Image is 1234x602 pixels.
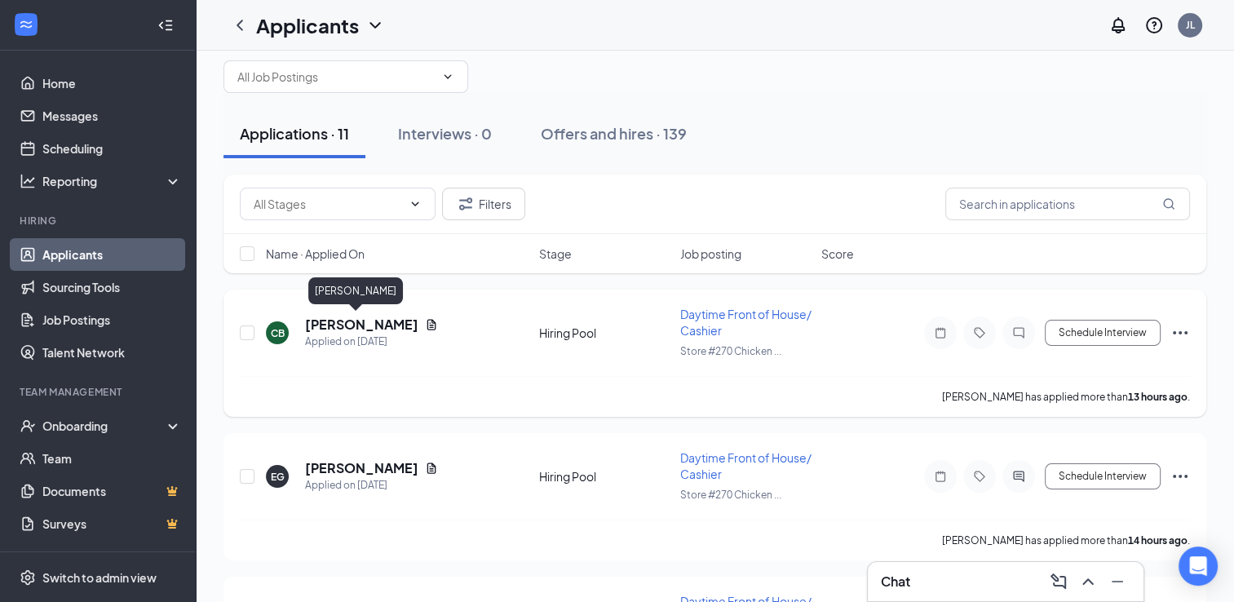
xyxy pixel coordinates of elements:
[970,470,989,483] svg: Tag
[1049,572,1068,591] svg: ComposeMessage
[42,336,182,369] a: Talent Network
[931,326,950,339] svg: Note
[305,316,418,334] h5: [PERSON_NAME]
[365,15,385,35] svg: ChevronDown
[305,334,438,350] div: Applied on [DATE]
[42,100,182,132] a: Messages
[1104,569,1130,595] button: Minimize
[425,462,438,475] svg: Document
[20,173,36,189] svg: Analysis
[539,325,670,341] div: Hiring Pool
[1170,323,1190,343] svg: Ellipses
[230,15,250,35] svg: ChevronLeft
[1075,569,1101,595] button: ChevronUp
[305,459,418,477] h5: [PERSON_NAME]
[1128,391,1188,403] b: 13 hours ago
[237,68,435,86] input: All Job Postings
[680,307,812,338] span: Daytime Front of House/ Cashier
[931,470,950,483] svg: Note
[1128,534,1188,547] b: 14 hours ago
[20,385,179,399] div: Team Management
[20,569,36,586] svg: Settings
[970,326,989,339] svg: Tag
[266,246,365,262] span: Name · Applied On
[1046,569,1072,595] button: ComposeMessage
[271,326,285,340] div: CB
[680,246,741,262] span: Job posting
[1170,467,1190,486] svg: Ellipses
[1144,15,1164,35] svg: QuestionInfo
[157,17,174,33] svg: Collapse
[20,214,179,228] div: Hiring
[1078,572,1098,591] svg: ChevronUp
[1009,326,1028,339] svg: ChatInactive
[42,475,182,507] a: DocumentsCrown
[42,271,182,303] a: Sourcing Tools
[1186,18,1195,32] div: JL
[271,470,285,484] div: EG
[398,123,492,144] div: Interviews · 0
[945,188,1190,220] input: Search in applications
[1108,572,1127,591] svg: Minimize
[942,533,1190,547] p: [PERSON_NAME] has applied more than .
[821,246,854,262] span: Score
[442,188,525,220] button: Filter Filters
[308,277,403,304] div: [PERSON_NAME]
[42,507,182,540] a: SurveysCrown
[456,194,475,214] svg: Filter
[425,318,438,331] svg: Document
[680,450,812,481] span: Daytime Front of House/ Cashier
[881,573,910,591] h3: Chat
[42,569,157,586] div: Switch to admin view
[42,418,168,434] div: Onboarding
[18,16,34,33] svg: WorkstreamLogo
[42,303,182,336] a: Job Postings
[1009,470,1028,483] svg: ActiveChat
[42,442,182,475] a: Team
[539,468,670,485] div: Hiring Pool
[305,477,438,494] div: Applied on [DATE]
[42,173,183,189] div: Reporting
[1045,320,1161,346] button: Schedule Interview
[680,345,781,357] span: Store #270 Chicken ...
[1045,463,1161,489] button: Schedule Interview
[240,123,349,144] div: Applications · 11
[256,11,359,39] h1: Applicants
[42,132,182,165] a: Scheduling
[680,489,781,501] span: Store #270 Chicken ...
[942,390,1190,404] p: [PERSON_NAME] has applied more than .
[1108,15,1128,35] svg: Notifications
[20,418,36,434] svg: UserCheck
[539,246,572,262] span: Stage
[441,70,454,83] svg: ChevronDown
[1162,197,1175,210] svg: MagnifyingGlass
[541,123,687,144] div: Offers and hires · 139
[409,197,422,210] svg: ChevronDown
[1179,547,1218,586] div: Open Intercom Messenger
[42,67,182,100] a: Home
[42,238,182,271] a: Applicants
[254,195,402,213] input: All Stages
